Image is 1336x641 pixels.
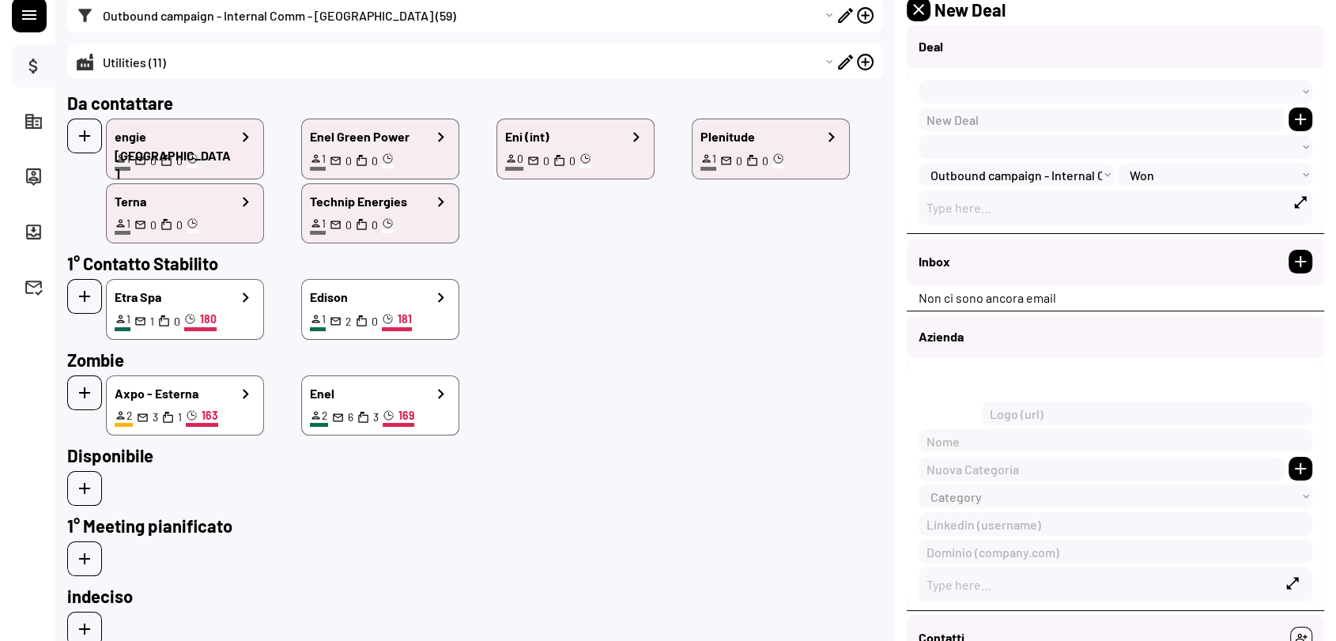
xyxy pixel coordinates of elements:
[398,311,412,327] div: 181
[736,153,742,169] div: 0
[322,151,326,167] div: 1
[919,540,1312,564] input: Dominio (company.com)
[505,127,626,146] div: Eni (int)
[115,384,236,403] div: Axpo - Esterna
[115,192,236,211] div: Terna
[174,314,180,330] div: 0
[67,251,883,275] input: Type here...
[372,217,378,233] div: 0
[372,153,378,169] div: 0
[373,409,379,425] div: 3
[126,408,133,424] div: 2
[176,217,183,233] div: 0
[762,153,768,169] div: 0
[24,56,43,76] button: attach_money
[178,409,182,425] div: 1
[150,217,157,233] div: 0
[517,151,523,167] div: 0
[24,111,43,131] button: corporate_fare
[24,167,43,187] button: person_pin
[543,153,549,169] div: 0
[115,127,236,184] div: engie [GEOGRAPHIC_DATA]
[75,52,95,72] button: factory
[345,314,352,330] div: 2
[919,107,1285,131] input: Crea Azienda
[310,288,431,307] div: Edison
[712,151,716,167] div: 1
[569,153,576,169] div: 0
[67,584,883,608] input: Type here...
[150,314,154,330] div: 1
[372,314,378,330] div: 0
[919,252,1289,271] h3: Inbox
[310,192,431,211] div: Technip Energies
[67,514,883,537] input: Type here...
[919,37,1312,56] h3: Deal
[982,402,1312,425] input: Logo (url)
[919,327,1312,346] h3: Azienda
[919,366,978,425] img: yH5BAEAAAAALAAAAAABAAEAAAIBRAA7
[322,311,326,327] div: 1
[24,277,43,297] button: mark_email_read
[919,429,1312,453] input: Nome
[310,127,431,146] div: Enel Green Power
[202,408,218,424] div: 163
[700,127,821,146] div: Plenitude
[322,408,328,424] div: 2
[67,443,883,467] input: Type here...
[398,408,414,424] div: 169
[126,216,130,232] div: 1
[24,222,43,242] button: move_to_inbox
[348,409,353,425] div: 6
[75,6,95,25] button: filter_list_alt
[345,153,352,169] div: 0
[153,409,158,425] div: 3
[115,288,236,307] div: Etra Spa
[310,384,431,403] div: Enel
[126,311,130,327] div: 1
[919,512,1312,536] input: Linkedin (username)
[67,348,883,371] input: Type here...
[919,289,1312,307] div: Non ci sono ancora email
[919,457,1285,481] input: Nuova Categoria
[345,217,352,233] div: 0
[67,91,883,115] input: Type here...
[200,311,217,327] div: 180
[322,216,326,232] div: 1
